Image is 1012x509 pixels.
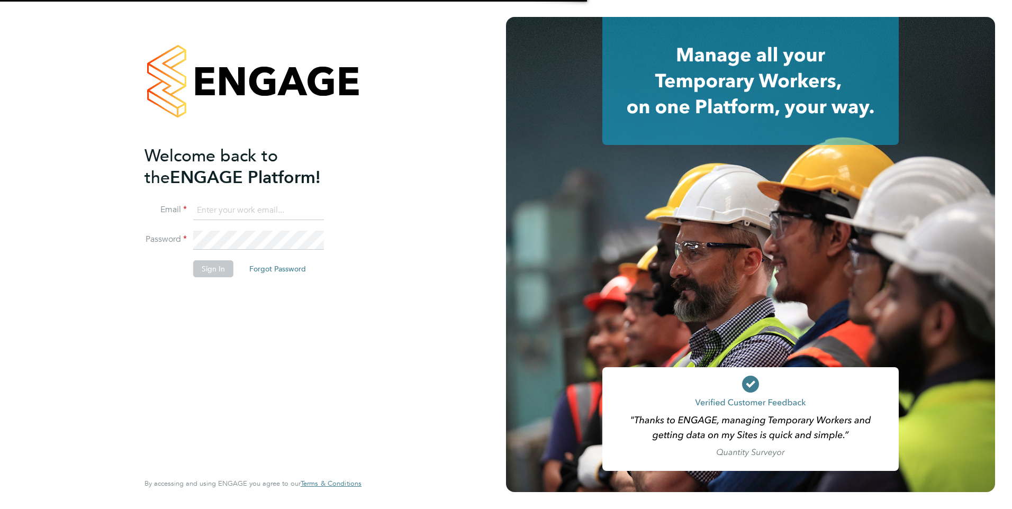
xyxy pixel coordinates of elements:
input: Enter your work email... [193,201,324,220]
button: Forgot Password [241,260,314,277]
label: Password [144,234,187,245]
button: Sign In [193,260,233,277]
span: By accessing and using ENGAGE you agree to our [144,479,362,488]
span: Welcome back to the [144,146,278,188]
h2: ENGAGE Platform! [144,145,351,188]
a: Terms & Conditions [301,479,362,488]
label: Email [144,204,187,215]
